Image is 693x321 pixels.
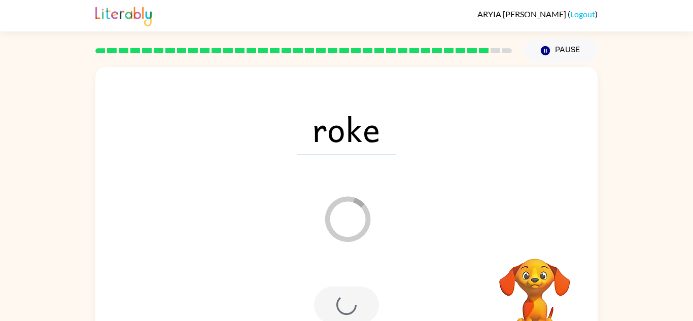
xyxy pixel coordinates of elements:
span: roke [297,102,396,155]
div: ( ) [477,9,598,19]
button: Pause [524,39,598,62]
img: Literably [95,4,152,26]
a: Logout [570,9,595,19]
span: ARYIA [PERSON_NAME] [477,9,568,19]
